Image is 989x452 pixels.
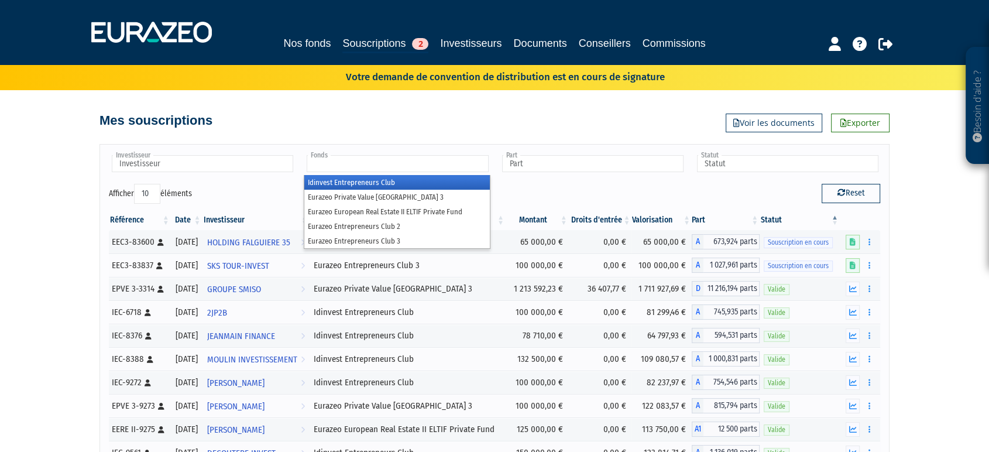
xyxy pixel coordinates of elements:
[631,371,692,394] td: 82 237,97 €
[207,302,227,324] span: 2JP2B
[631,417,692,441] td: 113 750,00 €
[314,376,502,389] div: Idinvest Entrepreneurs Club
[207,419,265,441] span: [PERSON_NAME]
[112,283,167,295] div: EPVE 3-3314
[703,351,760,367] span: 1 000,831 parts
[703,328,760,343] span: 594,531 parts
[112,306,167,319] div: IEC-6718
[692,375,703,390] span: A
[764,307,789,319] span: Valide
[764,401,789,412] span: Valide
[156,262,163,269] i: [Français] Personne physique
[314,423,502,436] div: Eurazeo European Real Estate II ELTIF Private Fund
[692,304,703,320] span: A
[692,422,760,437] div: A1 - Eurazeo European Real Estate II ELTIF Private Fund
[643,35,706,52] a: Commissions
[506,394,569,417] td: 100 000,00 €
[314,400,502,412] div: Eurazeo Private Value [GEOGRAPHIC_DATA] 3
[301,349,305,371] i: Voir l'investisseur
[822,184,880,203] button: Reset
[112,423,167,436] div: EERE II-9275
[692,351,760,367] div: A - Idinvest Entrepreneurs Club
[692,351,703,367] span: A
[109,210,171,230] th: Référence : activer pour trier la colonne par ordre croissant
[202,230,310,254] a: HOLDING FALGUIERE 35
[764,284,789,295] span: Valide
[202,254,310,277] a: SKS TOUR-INVEST
[506,210,569,230] th: Montant: activer pour trier la colonne par ordre croissant
[145,333,152,340] i: [Français] Personne physique
[202,417,310,441] a: [PERSON_NAME]
[158,403,164,410] i: [Français] Personne physique
[703,375,760,390] span: 754,546 parts
[831,114,890,132] a: Exporter
[304,219,489,234] li: Eurazeo Entrepreneurs Club 2
[692,258,760,273] div: A - Eurazeo Entrepreneurs Club 3
[157,239,164,246] i: [Français] Personne physique
[692,398,760,413] div: A - Eurazeo Private Value Europe 3
[692,328,703,343] span: A
[283,35,331,52] a: Nos fonds
[301,326,305,347] i: Voir l'investisseur
[207,372,265,394] span: [PERSON_NAME]
[692,304,760,320] div: A - Idinvest Entrepreneurs Club
[304,234,489,248] li: Eurazeo Entrepreneurs Club 3
[207,396,265,417] span: [PERSON_NAME]
[579,35,631,52] a: Conseillers
[91,22,212,43] img: 1732889491-logotype_eurazeo_blanc_rvb.png
[412,38,428,50] span: 2
[158,426,164,433] i: [Français] Personne physique
[764,331,789,342] span: Valide
[171,210,202,230] th: Date: activer pour trier la colonne par ordre croissant
[112,353,167,365] div: IEC-8388
[207,255,269,277] span: SKS TOUR-INVEST
[304,175,489,190] li: Idinvest Entrepreneurs Club
[202,324,310,347] a: JEANMAIN FINANCE
[506,254,569,277] td: 100 000,00 €
[314,353,502,365] div: Idinvest Entrepreneurs Club
[971,53,984,159] p: Besoin d'aide ?
[569,254,632,277] td: 0,00 €
[202,210,310,230] th: Investisseur: activer pour trier la colonne par ordre croissant
[703,422,760,437] span: 12 500 parts
[175,259,198,272] div: [DATE]
[145,379,151,386] i: [Français] Personne physique
[175,330,198,342] div: [DATE]
[692,281,703,296] span: D
[304,204,489,219] li: Eurazeo European Real Estate II ELTIF Private Fund
[134,184,160,204] select: Afficheréléments
[301,396,305,417] i: Voir l'investisseur
[145,309,151,316] i: [Français] Personne physique
[342,35,428,53] a: Souscriptions2
[202,300,310,324] a: 2JP2B
[175,400,198,412] div: [DATE]
[112,330,167,342] div: IEC-8376
[506,371,569,394] td: 100 000,00 €
[506,300,569,324] td: 100 000,00 €
[631,324,692,347] td: 64 797,93 €
[506,417,569,441] td: 125 000,00 €
[569,300,632,324] td: 0,00 €
[304,190,489,204] li: Eurazeo Private Value [GEOGRAPHIC_DATA] 3
[569,394,632,417] td: 0,00 €
[569,371,632,394] td: 0,00 €
[312,67,665,84] p: Votre demande de convention de distribution est en cours de signature
[514,35,567,52] a: Documents
[726,114,822,132] a: Voir les documents
[202,371,310,394] a: [PERSON_NAME]
[175,353,198,365] div: [DATE]
[764,378,789,389] span: Valide
[202,347,310,371] a: MOULIN INVESTISSEMENT
[314,306,502,319] div: Idinvest Entrepreneurs Club
[175,283,198,295] div: [DATE]
[112,236,167,248] div: EEC3-83600
[569,347,632,371] td: 0,00 €
[631,254,692,277] td: 100 000,00 €
[764,237,833,248] span: Souscription en cours
[175,236,198,248] div: [DATE]
[112,376,167,389] div: IEC-9272
[506,324,569,347] td: 78 710,00 €
[692,281,760,296] div: D - Eurazeo Private Value Europe 3
[703,398,760,413] span: 815,794 parts
[764,261,833,272] span: Souscription en cours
